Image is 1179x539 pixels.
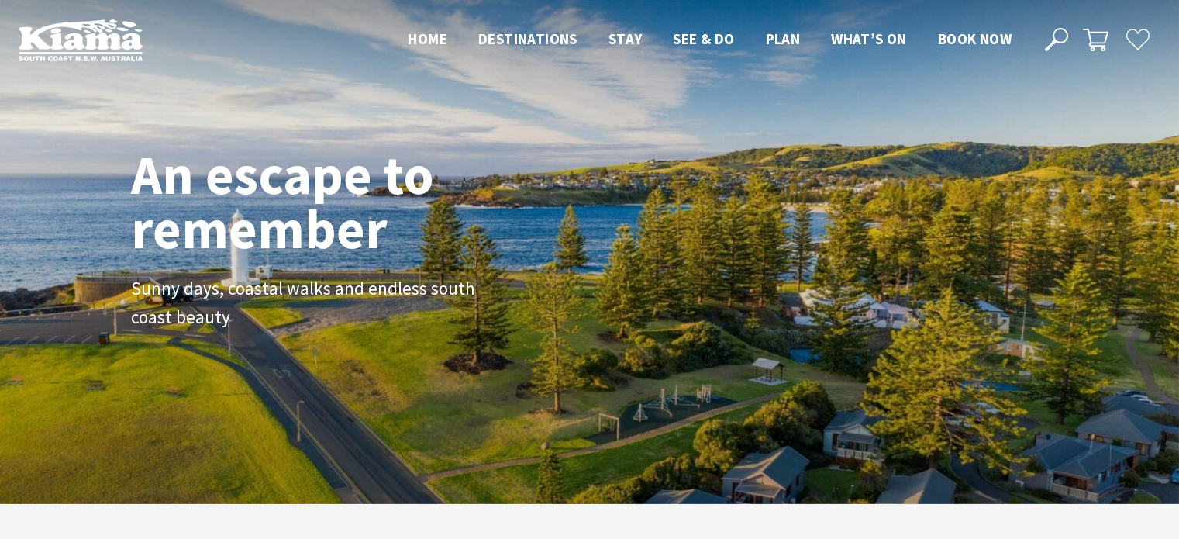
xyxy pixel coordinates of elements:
[608,29,643,48] span: Stay
[938,29,1012,48] span: Book now
[766,29,801,48] span: Plan
[19,19,143,61] img: Kiama Logo
[408,29,447,48] span: Home
[673,29,734,48] span: See & Do
[392,27,1027,53] nav: Main Menu
[831,29,907,48] span: What’s On
[478,29,577,48] span: Destinations
[131,275,480,332] p: Sunny days, coastal walks and endless south coast beauty
[131,147,557,256] h1: An escape to remember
